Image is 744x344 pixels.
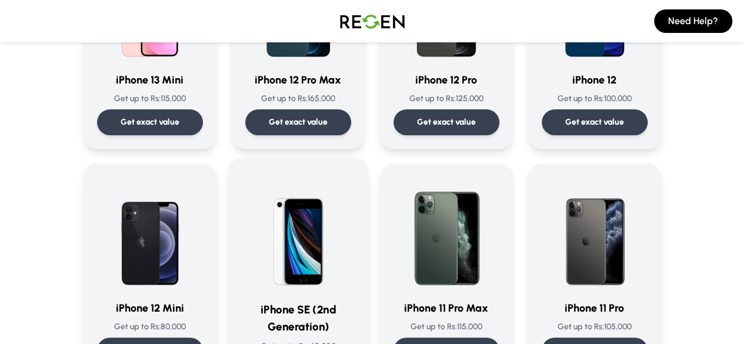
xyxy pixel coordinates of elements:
p: Get up to Rs: 80,000 [97,321,203,333]
p: Get exact value [417,116,476,128]
img: iPhone 12 Mini [97,178,203,290]
img: Logo [331,5,413,38]
h3: iPhone 12 Mini [97,300,203,316]
h3: iPhone 12 Pro Max [245,72,351,88]
h3: iPhone SE (2nd Generation) [242,301,353,336]
p: Get up to Rs: 115,000 [393,321,499,333]
p: Get up to Rs: 105,000 [542,321,648,333]
h3: iPhone 12 [542,72,648,88]
button: Need Help? [654,9,732,33]
h3: iPhone 13 Mini [97,72,203,88]
img: iPhone 11 Pro [542,178,648,290]
p: Get exact value [565,116,624,128]
p: Get exact value [121,116,179,128]
p: Get exact value [269,116,328,128]
img: iPhone SE (2nd Generation) [242,172,353,291]
p: Get up to Rs: 115,000 [97,93,203,105]
p: Get up to Rs: 125,000 [393,93,499,105]
h3: iPhone 11 Pro [542,300,648,316]
h3: iPhone 12 Pro [393,72,499,88]
h3: iPhone 11 Pro Max [393,300,499,316]
p: Get up to Rs: 100,000 [542,93,648,105]
p: Get up to Rs: 165,000 [245,93,351,105]
img: iPhone 11 Pro Max [393,178,499,290]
